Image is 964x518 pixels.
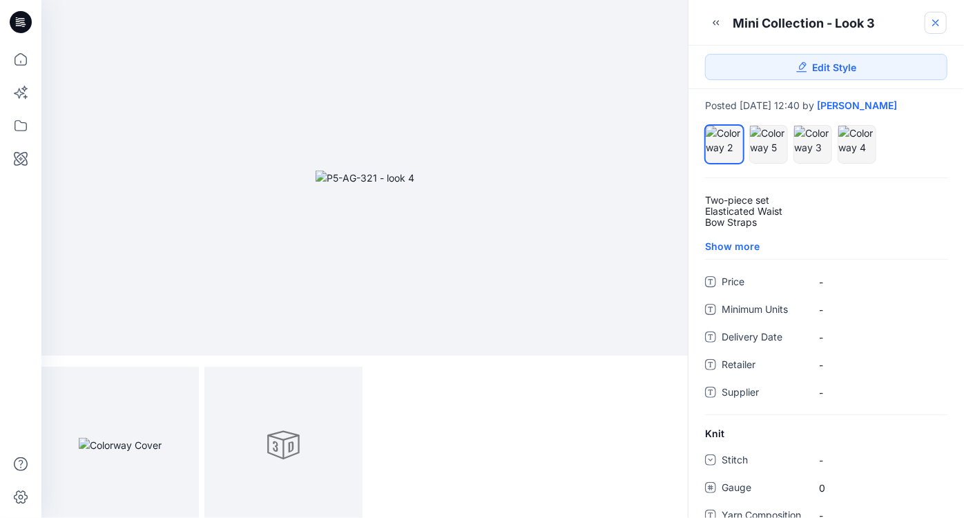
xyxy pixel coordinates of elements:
span: Gauge [722,479,804,499]
span: Minimum Units [722,301,804,320]
div: - [819,453,840,468]
span: Supplier [722,384,804,403]
span: 0 [819,481,938,495]
p: Two-piece set Elasticated Waist Bow Straps Lettuce hem Drawstring shorts [705,195,947,228]
div: Colorway 4 [838,125,876,164]
div: Posted [DATE] 12:40 by [705,100,947,111]
a: [PERSON_NAME] [817,100,897,111]
span: - [819,303,938,317]
img: P5-AG-321 - look 4 [316,171,414,185]
div: Colorway 3 [793,125,832,164]
img: Colorway Cover [79,438,162,452]
span: Delivery Date [722,329,804,348]
a: Edit Style [705,54,947,80]
a: Close Style Presentation [925,12,947,34]
div: Show more [705,239,947,253]
div: Colorway 5 [749,125,788,164]
div: Mini collection - look 3 [733,15,875,32]
span: - [819,385,938,400]
button: Minimize [705,12,727,34]
span: Stitch [722,452,804,471]
span: Edit Style [813,60,857,75]
div: Colorway 2 [705,125,744,164]
span: Retailer [722,356,804,376]
span: - [819,358,938,372]
span: Knit [705,426,724,441]
span: - [819,330,938,345]
span: Price [722,274,804,293]
span: - [819,275,938,289]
